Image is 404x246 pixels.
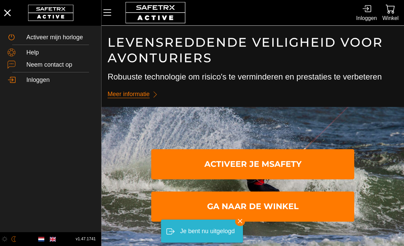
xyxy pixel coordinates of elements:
[108,71,398,83] h3: Robuuste technologie om risico's te verminderen en prestaties te verbeteren
[50,236,56,242] img: en.svg
[26,34,94,41] div: Activeer mijn horloge
[26,76,94,84] div: Inloggen
[76,236,96,243] span: v1.47.1741
[382,14,399,23] div: Winkel
[2,236,7,242] img: ModeLight.svg
[36,233,47,245] button: Dutch
[26,49,94,56] div: Help
[151,149,354,180] a: Activeer je mSafety
[47,233,59,245] button: English
[38,236,44,242] img: nl.svg
[108,35,398,66] h1: Levensreddende veiligheid voor avonturiers
[108,88,162,101] a: Meer informatie
[157,151,349,178] span: Activeer je mSafety
[72,233,100,245] button: v1.47.1741
[102,5,118,20] button: Menu
[180,225,234,238] div: Je bent nu uitgelogd
[157,193,349,221] span: Ga naar de winkel
[151,192,354,222] a: Ga naar de winkel
[7,61,16,69] img: ContactUs.svg
[26,61,94,68] div: Neem contact op
[356,14,377,23] div: Inloggen
[7,48,16,57] img: Help.svg
[11,236,17,242] img: ModeDark.svg
[108,89,150,99] span: Meer informatie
